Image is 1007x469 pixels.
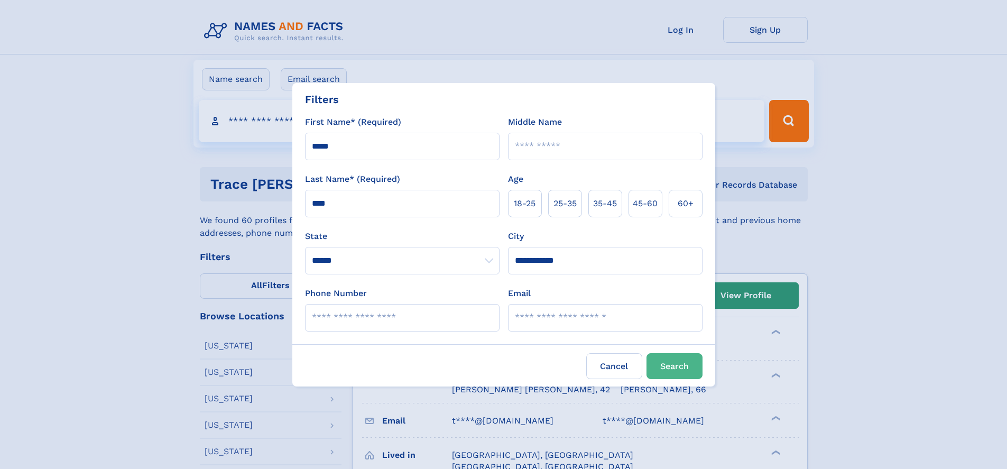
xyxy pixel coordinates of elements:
label: Email [508,287,531,300]
label: First Name* (Required) [305,116,401,128]
span: 25‑35 [553,197,577,210]
label: City [508,230,524,243]
span: 60+ [678,197,694,210]
label: Phone Number [305,287,367,300]
label: Last Name* (Required) [305,173,400,186]
label: Age [508,173,523,186]
div: Filters [305,91,339,107]
label: Cancel [586,353,642,379]
button: Search [646,353,703,379]
label: State [305,230,500,243]
label: Middle Name [508,116,562,128]
span: 18‑25 [514,197,535,210]
span: 35‑45 [593,197,617,210]
span: 45‑60 [633,197,658,210]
